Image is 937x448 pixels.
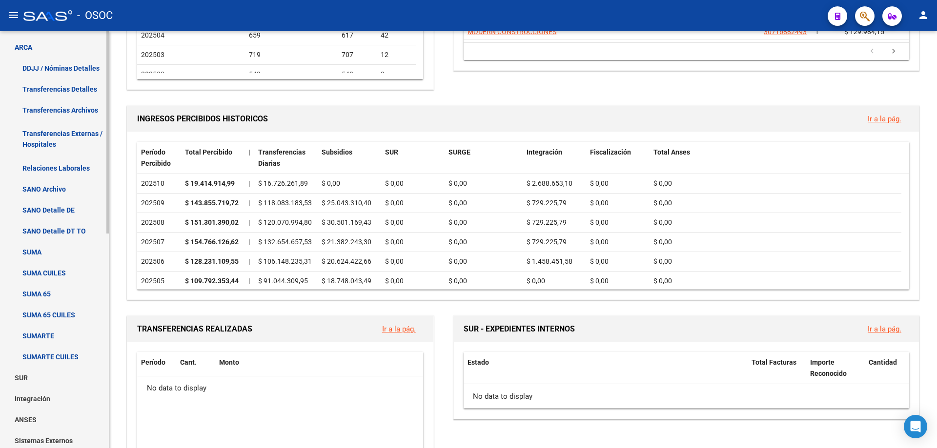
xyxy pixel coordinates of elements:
div: 719 [249,49,334,60]
span: 202502 [141,70,164,78]
span: $ 0,00 [448,257,467,265]
button: Ir a la pág. [374,320,424,338]
span: INGRESOS PERCIBIDOS HISTORICOS [137,114,268,123]
span: Cant. [180,358,197,366]
span: Total Facturas [752,358,796,366]
mat-icon: menu [8,9,20,21]
span: 202504 [141,31,164,39]
span: $ 0,00 [590,179,609,187]
div: 202505 [141,275,177,287]
datatable-header-cell: Transferencias Diarias [254,142,318,174]
span: Período Percibido [141,148,171,167]
datatable-header-cell: Estado [464,352,748,384]
datatable-header-cell: Período Percibido [137,142,181,174]
span: $ 0,00 [653,238,672,246]
datatable-header-cell: Cantidad [865,352,909,384]
div: 707 [342,49,373,60]
a: Ir a la pág. [382,325,416,333]
span: SUR - EXPEDIENTES INTERNOS [464,324,575,333]
span: $ 21.382.243,30 [322,238,371,246]
datatable-header-cell: Monto [215,352,416,373]
div: Open Intercom Messenger [904,415,927,438]
datatable-header-cell: Total Anses [650,142,901,174]
div: 202510 [141,178,177,189]
span: Integración [527,148,562,156]
span: TRANSFERENCIAS REALIZADAS [137,324,252,333]
span: | [248,257,250,265]
div: 540 [342,69,373,80]
datatable-header-cell: Importe Reconocido [806,352,865,384]
datatable-header-cell: Fiscalización [586,142,650,174]
span: $ 0,00 [448,277,467,285]
span: $ 0,00 [653,218,672,226]
datatable-header-cell: Total Facturas [748,352,806,384]
span: $ 0,00 [590,257,609,265]
span: Estado [468,358,489,366]
span: | [248,238,250,246]
span: $ 0,00 [322,179,340,187]
span: Total Anses [653,148,690,156]
span: MODERN CONSTRUCCIONES [468,28,556,36]
a: go to next page [884,46,903,57]
div: 12 [381,49,412,60]
span: Subsidios [322,148,352,156]
strong: $ 19.414.914,99 [185,179,235,187]
span: $ 0,00 [653,277,672,285]
span: $ 129.984,15 [844,28,884,36]
span: SUR [385,148,398,156]
span: Monto [219,358,239,366]
span: $ 91.044.309,95 [258,277,308,285]
div: 202508 [141,217,177,228]
span: $ 0,00 [448,238,467,246]
datatable-header-cell: | [244,142,254,174]
div: 617 [342,30,373,41]
div: 202509 [141,197,177,209]
div: 202506 [141,256,177,267]
span: $ 0,00 [590,238,609,246]
span: $ 2.688.653,10 [527,179,572,187]
div: No data to display [137,376,423,401]
span: $ 1.458.451,58 [527,257,572,265]
span: $ 132.654.657,53 [258,238,312,246]
strong: $ 154.766.126,62 [185,238,239,246]
span: $ 0,00 [448,218,467,226]
div: 9 [381,69,412,80]
strong: $ 151.301.390,02 [185,218,239,226]
span: Transferencias Diarias [258,148,306,167]
datatable-header-cell: Integración [523,142,586,174]
span: $ 0,00 [448,179,467,187]
span: $ 0,00 [653,199,672,207]
datatable-header-cell: Subsidios [318,142,381,174]
span: Total Percibido [185,148,232,156]
span: SURGE [448,148,470,156]
strong: $ 128.231.109,55 [185,257,239,265]
div: 42 [381,30,412,41]
span: 202503 [141,51,164,58]
span: - OSOC [77,5,113,26]
a: Ir a la pág. [868,325,901,333]
button: Ir a la pág. [860,110,909,128]
span: $ 0,00 [385,199,404,207]
datatable-header-cell: Cant. [176,352,215,373]
div: 202507 [141,236,177,248]
a: Ir a la pág. [868,115,901,123]
span: Importe Reconocido [810,358,847,377]
span: | [248,218,250,226]
strong: $ 143.855.719,72 [185,199,239,207]
span: $ 0,00 [385,257,404,265]
a: go to previous page [863,46,881,57]
span: $ 18.748.043,49 [322,277,371,285]
strong: $ 109.792.353,44 [185,277,239,285]
mat-icon: person [917,9,929,21]
span: $ 118.083.183,53 [258,199,312,207]
span: 1 [815,28,819,36]
span: $ 0,00 [590,218,609,226]
span: $ 0,00 [385,277,404,285]
datatable-header-cell: Total Percibido [181,142,244,174]
span: | [248,277,250,285]
span: 30716882493 [764,28,807,36]
span: $ 0,00 [653,179,672,187]
span: $ 106.148.235,31 [258,257,312,265]
span: $ 0,00 [385,218,404,226]
span: $ 729.225,79 [527,199,567,207]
